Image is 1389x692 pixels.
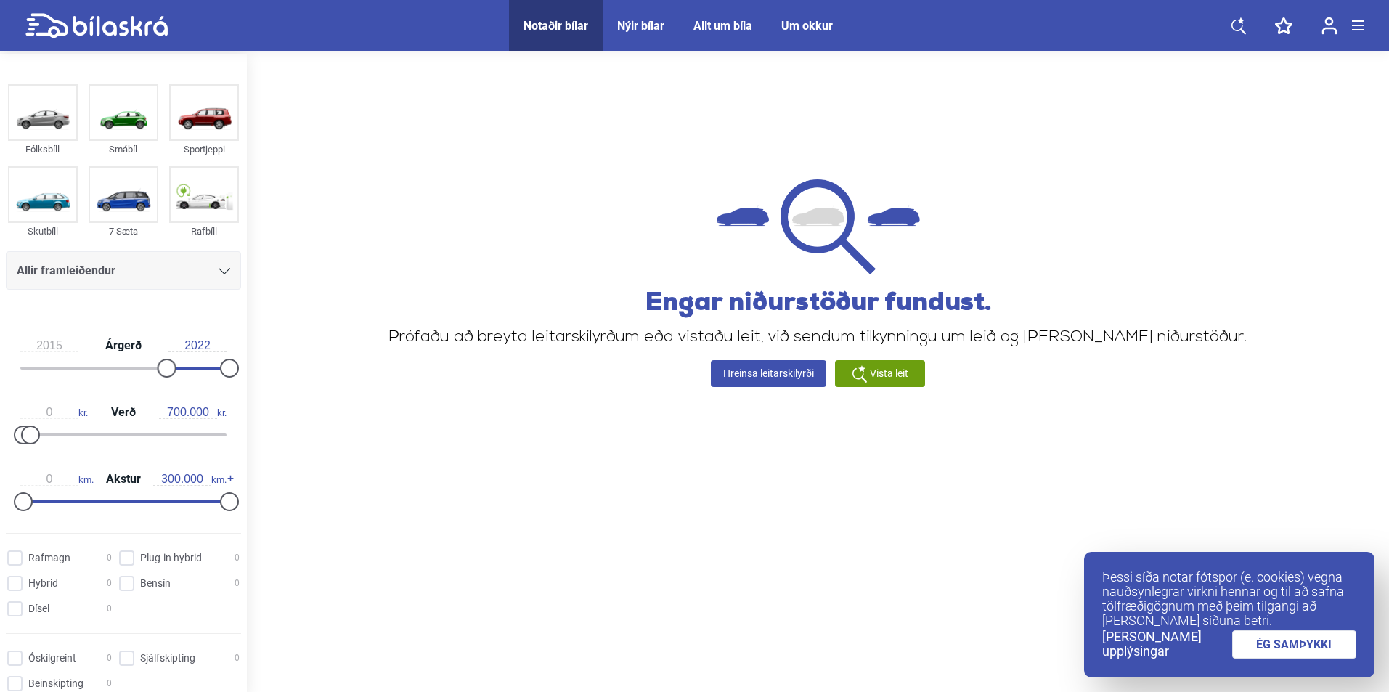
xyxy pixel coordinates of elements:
[102,473,144,485] span: Akstur
[17,261,115,281] span: Allir framleiðendur
[28,550,70,566] span: Rafmagn
[8,141,78,158] div: Fólksbíll
[1321,17,1337,35] img: user-login.svg
[235,651,240,666] span: 0
[28,676,83,691] span: Beinskipting
[107,576,112,591] span: 0
[388,330,1247,346] p: Prófaðu að breyta leitarskilyrðum eða vistaðu leit, við sendum tilkynningu um leið og [PERSON_NAM...
[1102,570,1356,628] p: Þessi síða notar fótspor (e. cookies) vegna nauðsynlegrar virkni hennar og til að safna tölfræðig...
[140,550,202,566] span: Plug-in hybrid
[693,19,752,33] a: Allt um bíla
[107,550,112,566] span: 0
[235,550,240,566] span: 0
[20,473,94,486] span: km.
[235,576,240,591] span: 0
[870,366,908,381] span: Vista leit
[1102,630,1232,659] a: [PERSON_NAME] upplýsingar
[107,407,139,418] span: Verð
[8,223,78,240] div: Skutbíll
[388,289,1247,318] h2: Engar niðurstöður fundust.
[1232,630,1357,659] a: ÉG SAMÞYKKI
[524,19,588,33] a: Notaðir bílar
[89,141,158,158] div: Smábíl
[107,601,112,616] span: 0
[28,576,58,591] span: Hybrid
[107,676,112,691] span: 0
[717,179,920,274] img: not found
[140,576,171,591] span: Bensín
[153,473,227,486] span: km.
[89,223,158,240] div: 7 Sæta
[140,651,195,666] span: Sjálfskipting
[781,19,833,33] a: Um okkur
[28,601,49,616] span: Dísel
[107,651,112,666] span: 0
[159,406,227,419] span: kr.
[169,223,239,240] div: Rafbíll
[617,19,664,33] a: Nýir bílar
[28,651,76,666] span: Óskilgreint
[102,340,145,351] span: Árgerð
[20,406,88,419] span: kr.
[711,360,826,387] a: Hreinsa leitarskilyrði
[169,141,239,158] div: Sportjeppi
